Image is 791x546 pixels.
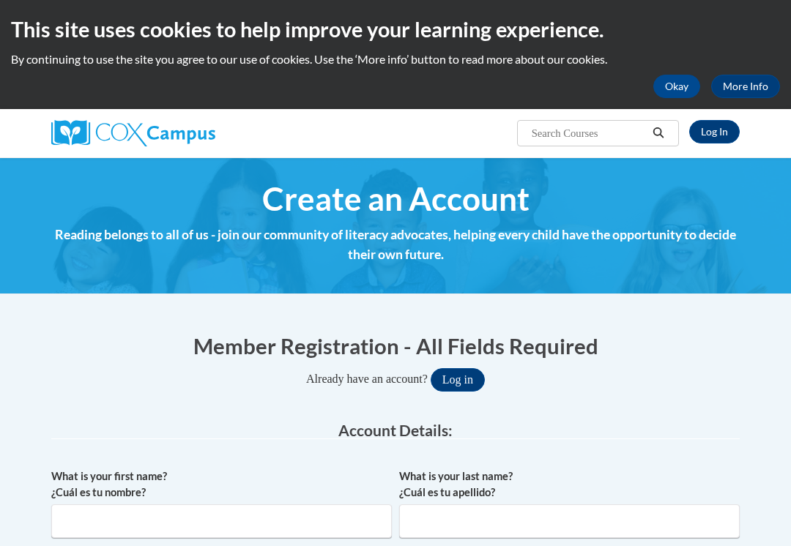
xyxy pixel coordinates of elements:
span: Already have an account? [306,373,428,385]
span: Account Details: [338,421,453,439]
a: Log In [689,120,740,143]
input: Metadata input [399,504,740,538]
label: What is your last name? ¿Cuál es tu apellido? [399,468,740,501]
h2: This site uses cookies to help improve your learning experience. [11,15,780,44]
img: Cox Campus [51,120,215,146]
label: What is your first name? ¿Cuál es tu nombre? [51,468,392,501]
h4: Reading belongs to all of us - join our community of literacy advocates, helping every child have... [51,225,740,264]
button: Search [647,124,669,142]
button: Log in [431,368,485,392]
span: Create an Account [262,179,530,218]
a: More Info [711,75,780,98]
h1: Member Registration - All Fields Required [51,331,740,361]
input: Search Courses [530,124,647,142]
p: By continuing to use the site you agree to our use of cookies. Use the ‘More info’ button to read... [11,51,780,67]
button: Okay [653,75,700,98]
input: Metadata input [51,504,392,538]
